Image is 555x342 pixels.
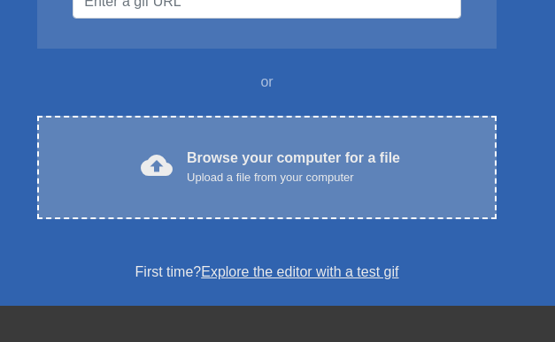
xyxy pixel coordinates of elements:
[201,264,398,279] a: Explore the editor with a test gif
[141,149,173,181] span: cloud_upload
[187,169,400,186] div: Upload a file from your computer
[4,72,531,93] div: or
[187,148,400,186] div: Browse your computer for a file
